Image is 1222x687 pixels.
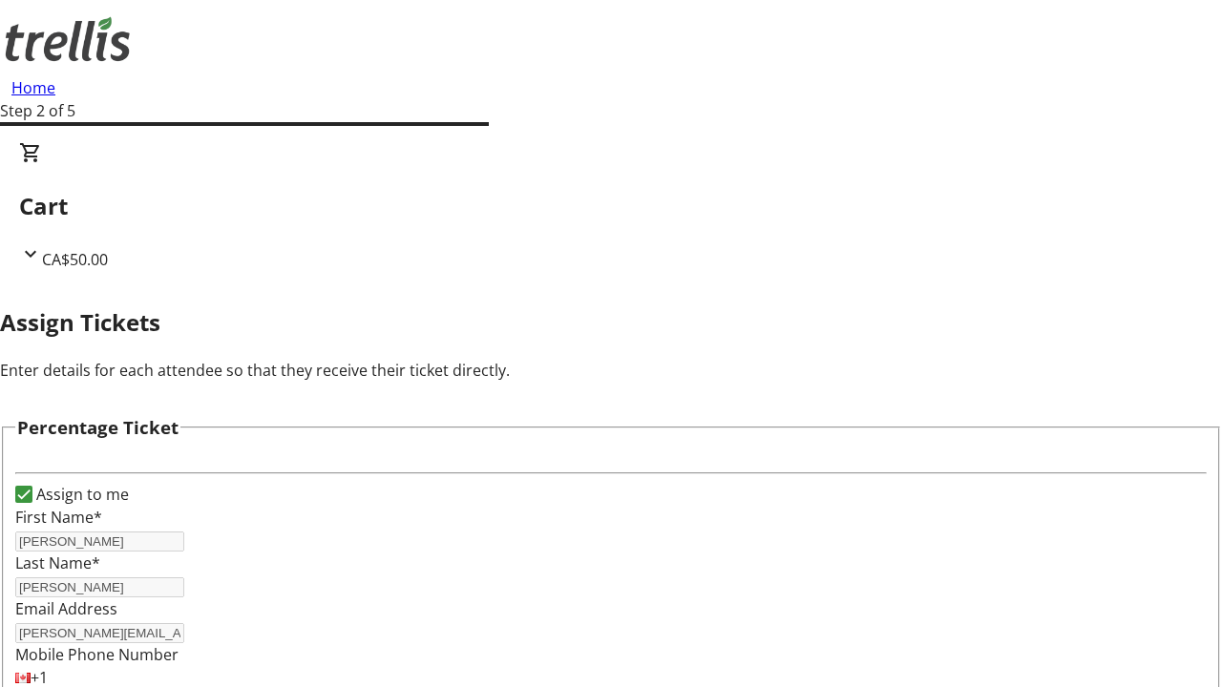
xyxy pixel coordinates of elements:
[42,249,108,270] span: CA$50.00
[15,507,102,528] label: First Name*
[15,552,100,573] label: Last Name*
[32,483,129,506] label: Assign to me
[19,189,1203,223] h2: Cart
[15,644,179,665] label: Mobile Phone Number
[17,414,179,441] h3: Percentage Ticket
[19,141,1203,271] div: CartCA$50.00
[15,598,117,619] label: Email Address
